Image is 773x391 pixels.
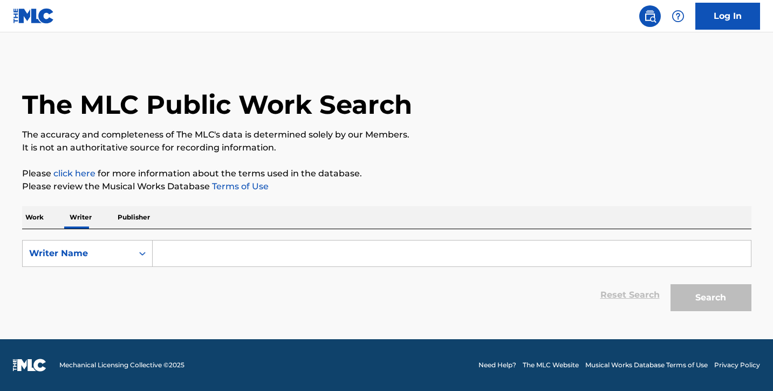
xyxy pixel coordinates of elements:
p: Please review the Musical Works Database [22,180,751,193]
a: click here [53,168,95,179]
img: logo [13,359,46,372]
a: Terms of Use [210,181,269,191]
form: Search Form [22,240,751,317]
a: Musical Works Database Terms of Use [585,360,708,370]
a: Log In [695,3,760,30]
span: Mechanical Licensing Collective © 2025 [59,360,184,370]
div: Writer Name [29,247,126,260]
img: MLC Logo [13,8,54,24]
h1: The MLC Public Work Search [22,88,412,121]
p: Writer [66,206,95,229]
p: Work [22,206,47,229]
p: It is not an authoritative source for recording information. [22,141,751,154]
p: Publisher [114,206,153,229]
a: Privacy Policy [714,360,760,370]
a: The MLC Website [523,360,579,370]
img: search [644,10,656,23]
div: Help [667,5,689,27]
a: Need Help? [478,360,516,370]
p: Please for more information about the terms used in the database. [22,167,751,180]
img: help [672,10,685,23]
p: The accuracy and completeness of The MLC's data is determined solely by our Members. [22,128,751,141]
a: Public Search [639,5,661,27]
